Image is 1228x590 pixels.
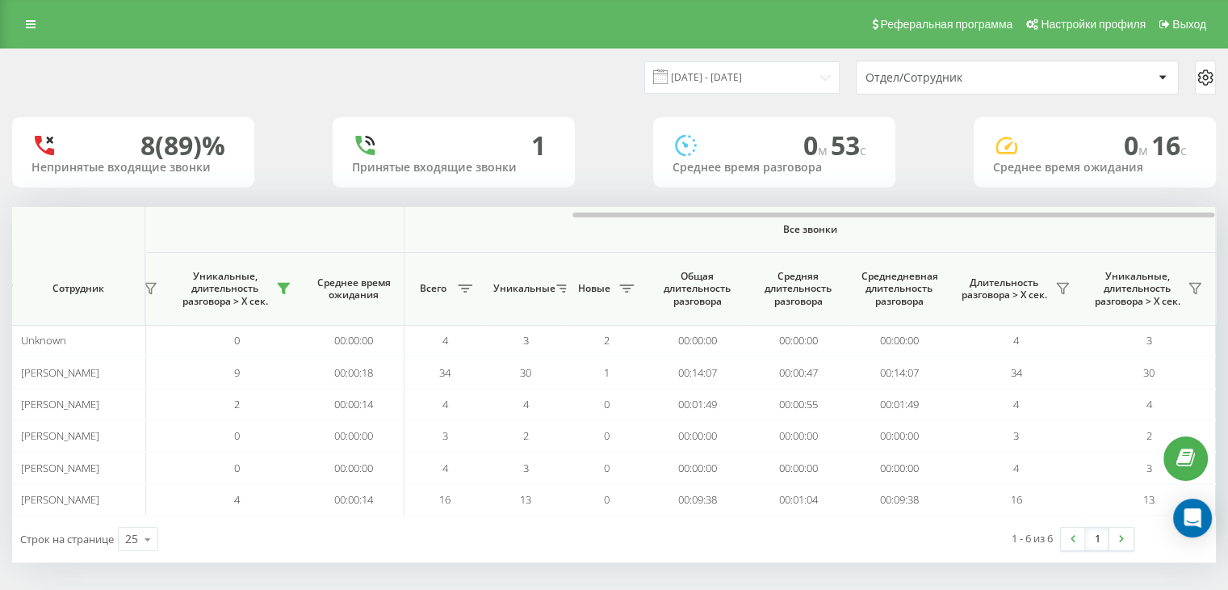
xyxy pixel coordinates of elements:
[21,428,99,443] span: [PERSON_NAME]
[439,365,451,380] span: 34
[803,128,831,162] span: 0
[21,397,99,411] span: [PERSON_NAME]
[452,223,1167,236] span: Все звонки
[1146,333,1152,348] span: 3
[659,270,736,308] span: Общая длительность разговора
[849,356,949,388] td: 00:14:07
[20,532,114,546] span: Строк на странице
[442,397,448,411] span: 4
[140,130,225,161] div: 8 (89)%
[304,420,404,452] td: 00:00:00
[849,484,949,516] td: 00:09:38
[1085,528,1109,550] a: 1
[1013,428,1019,443] span: 3
[1151,128,1187,162] span: 16
[523,428,529,443] span: 2
[234,333,240,348] span: 0
[1172,18,1206,31] span: Выход
[21,461,99,475] span: [PERSON_NAME]
[880,18,1012,31] span: Реферальная программа
[861,270,937,308] span: Среднедневная длительность разговора
[442,461,448,475] span: 4
[21,492,99,507] span: [PERSON_NAME]
[647,484,748,516] td: 00:09:38
[574,282,614,295] span: Новые
[647,452,748,483] td: 00:00:00
[831,128,866,162] span: 53
[21,365,99,380] span: [PERSON_NAME]
[647,325,748,356] td: 00:00:00
[442,428,448,443] span: 3
[849,325,949,356] td: 00:00:00
[1011,365,1022,380] span: 34
[352,161,555,175] div: Принятые входящие звонки
[523,461,529,475] span: 3
[604,428,610,443] span: 0
[520,492,531,507] span: 13
[413,282,453,295] span: Всего
[304,325,404,356] td: 00:00:00
[1013,333,1019,348] span: 4
[1138,141,1151,159] span: м
[1012,530,1053,546] div: 1 - 6 из 6
[604,461,610,475] span: 0
[647,356,748,388] td: 00:14:07
[234,397,240,411] span: 2
[1011,492,1022,507] span: 16
[860,141,866,159] span: c
[604,492,610,507] span: 0
[1124,128,1151,162] span: 0
[21,333,66,348] span: Unknown
[26,282,131,295] span: Сотрудник
[316,276,392,301] span: Среднее время ожидания
[234,365,240,380] span: 9
[748,356,849,388] td: 00:00:47
[1013,397,1019,411] span: 4
[748,389,849,420] td: 00:00:55
[304,484,404,516] td: 00:00:14
[1146,461,1152,475] span: 3
[523,397,529,411] span: 4
[178,270,271,308] span: Уникальные, длительность разговора > Х сек.
[647,389,748,420] td: 00:01:49
[604,365,610,380] span: 1
[234,461,240,475] span: 0
[304,389,404,420] td: 00:00:14
[849,420,949,452] td: 00:00:00
[958,276,1050,301] span: Длительность разговора > Х сек.
[865,71,1058,85] div: Отдел/Сотрудник
[1180,141,1187,159] span: c
[520,365,531,380] span: 30
[125,531,138,547] div: 25
[1173,499,1212,537] div: Open Intercom Messenger
[1091,270,1183,308] span: Уникальные, длительность разговора > Х сек.
[1041,18,1146,31] span: Настройки профиля
[523,333,529,348] span: 3
[234,428,240,443] span: 0
[1143,365,1155,380] span: 30
[849,452,949,483] td: 00:00:00
[748,420,849,452] td: 00:00:00
[31,161,235,175] div: Непринятые входящие звонки
[604,333,610,348] span: 2
[1146,428,1152,443] span: 2
[849,389,949,420] td: 00:01:49
[1146,397,1152,411] span: 4
[748,452,849,483] td: 00:00:00
[993,161,1197,175] div: Среднее время ожидания
[531,130,546,161] div: 1
[1143,492,1155,507] span: 13
[1013,461,1019,475] span: 4
[439,492,451,507] span: 16
[647,420,748,452] td: 00:00:00
[673,161,876,175] div: Среднее время разговора
[748,325,849,356] td: 00:00:00
[760,270,836,308] span: Средняя длительность разговора
[493,282,551,295] span: Уникальные
[304,356,404,388] td: 00:00:18
[818,141,831,159] span: м
[604,397,610,411] span: 0
[234,492,240,507] span: 4
[442,333,448,348] span: 4
[748,484,849,516] td: 00:01:04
